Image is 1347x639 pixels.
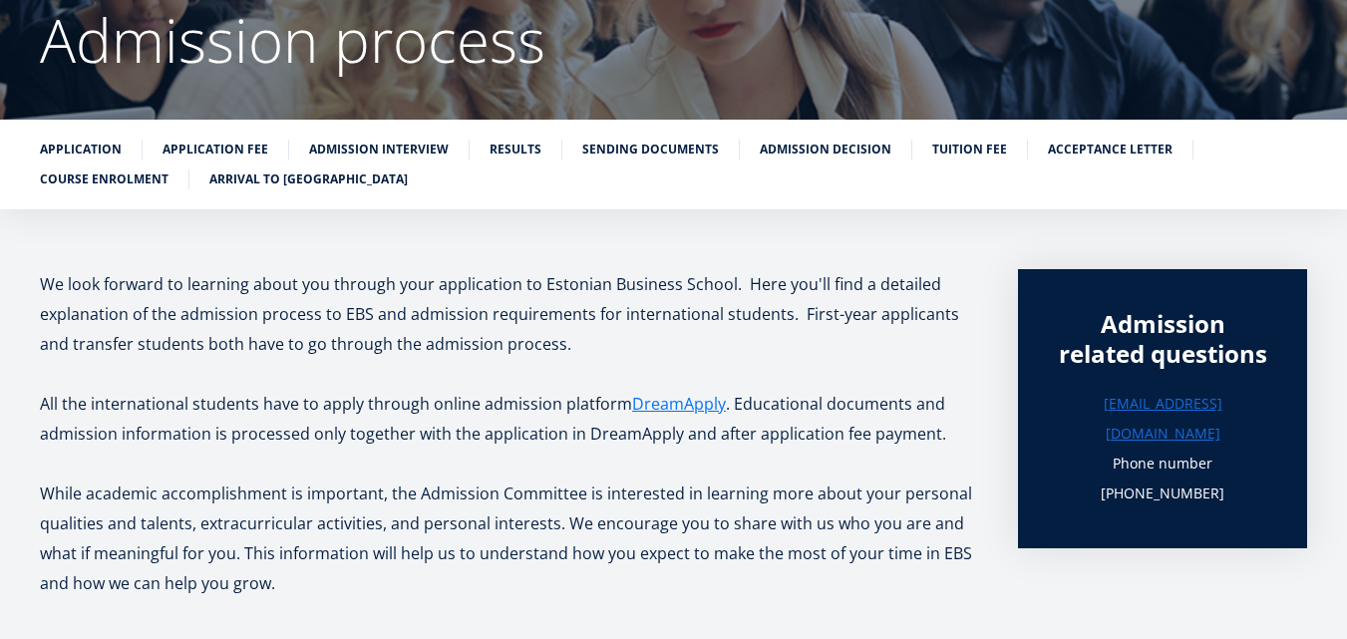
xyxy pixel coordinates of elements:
a: Results [490,140,541,160]
a: Sending documents [582,140,719,160]
p: All the international students have to apply through online admission platform . Educational docu... [40,389,978,449]
p: While academic accomplishment is important, the Admission Committee is interested in learning mor... [40,479,978,598]
a: Admission decision [760,140,891,160]
a: Application [40,140,122,160]
a: Acceptance letter [1048,140,1173,160]
p: We look forward to learning about you through your application to Estonian Business School. Here ... [40,269,978,359]
div: Admission related questions [1058,309,1267,369]
a: [EMAIL_ADDRESS][DOMAIN_NAME] [1058,389,1267,449]
a: Course enrolment [40,169,168,189]
a: Admission interview [309,140,449,160]
a: Tuition fee [932,140,1007,160]
p: Phone number [PHONE_NUMBER] [1058,449,1267,508]
a: DreamApply [632,389,726,419]
a: Application fee [163,140,268,160]
a: Arrival to [GEOGRAPHIC_DATA] [209,169,408,189]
